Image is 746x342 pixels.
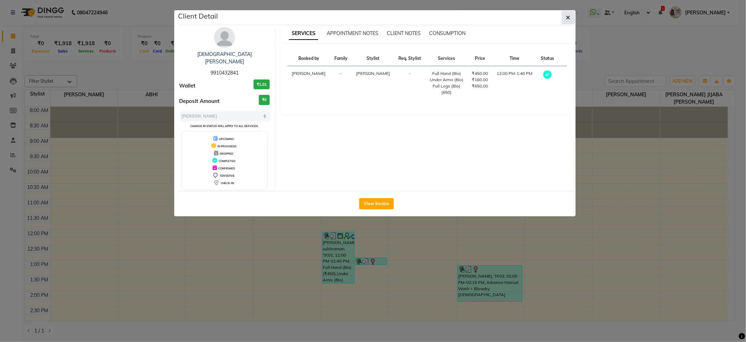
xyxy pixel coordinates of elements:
span: 9910432841 [211,70,239,76]
span: IN PROGRESS [218,145,236,148]
td: - [394,66,425,100]
h3: ₹0 [259,95,270,105]
th: Services [426,51,468,66]
span: CONSUMPTION [429,30,466,36]
div: ₹650.00 [472,83,488,89]
div: Under Arms (Bio) [430,77,464,83]
img: avatar [214,27,235,48]
th: Status [537,51,558,66]
h3: ₹1.01 [254,79,270,90]
span: SERVICES [289,27,318,40]
th: Family [330,51,352,66]
th: Req. Stylist [394,51,425,66]
div: Full Legs (Bio) (650) [430,83,464,96]
th: Time [492,51,537,66]
span: [PERSON_NAME] [356,71,390,76]
span: UPCOMING [219,137,234,141]
span: CHECK-IN [221,181,234,185]
th: Stylist [352,51,395,66]
th: Booked by [287,51,330,66]
a: [DEMOGRAPHIC_DATA][PERSON_NAME] [197,51,252,65]
span: Wallet [179,82,196,90]
span: APPOINTMENT NOTES [327,30,378,36]
div: ₹180.00 [472,77,488,83]
span: CONFIRMED [218,167,235,170]
small: Change in status will apply to all services. [190,124,258,128]
div: Full Hand (Bio) [430,70,464,77]
td: - [330,66,352,100]
button: View Invoice [359,198,394,209]
span: COMPLETED [219,159,235,163]
td: 12:00 PM-1:40 PM [492,66,537,100]
h5: Client Detail [178,11,218,21]
td: [PERSON_NAME] [287,66,330,100]
span: Deposit Amount [179,97,220,105]
div: ₹450.00 [472,70,488,77]
th: Price [468,51,492,66]
span: CLIENT NOTES [387,30,421,36]
span: DROPPED [220,152,233,155]
span: TENTATIVE [220,174,235,177]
